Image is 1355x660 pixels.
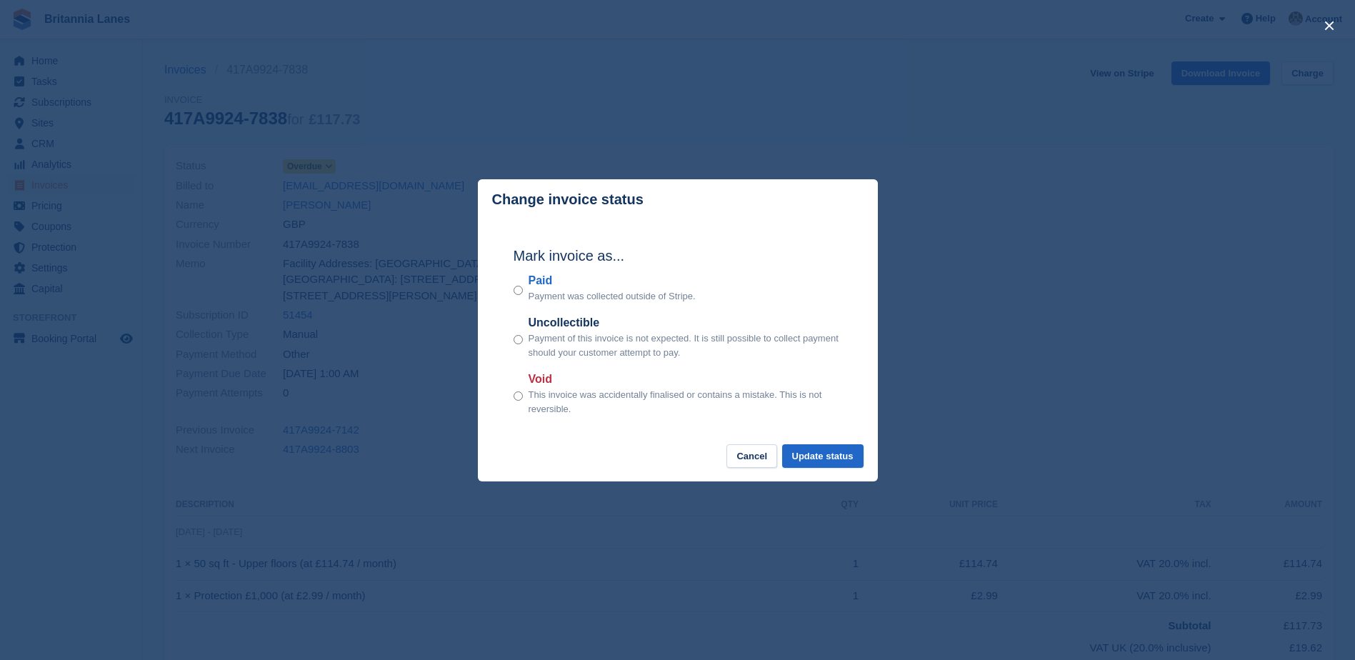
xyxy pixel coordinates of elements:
[514,245,842,266] h2: Mark invoice as...
[529,272,696,289] label: Paid
[529,371,842,388] label: Void
[529,289,696,304] p: Payment was collected outside of Stripe.
[1318,14,1341,37] button: close
[529,314,842,331] label: Uncollectible
[529,388,842,416] p: This invoice was accidentally finalised or contains a mistake. This is not reversible.
[492,191,644,208] p: Change invoice status
[529,331,842,359] p: Payment of this invoice is not expected. It is still possible to collect payment should your cust...
[782,444,864,468] button: Update status
[726,444,777,468] button: Cancel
